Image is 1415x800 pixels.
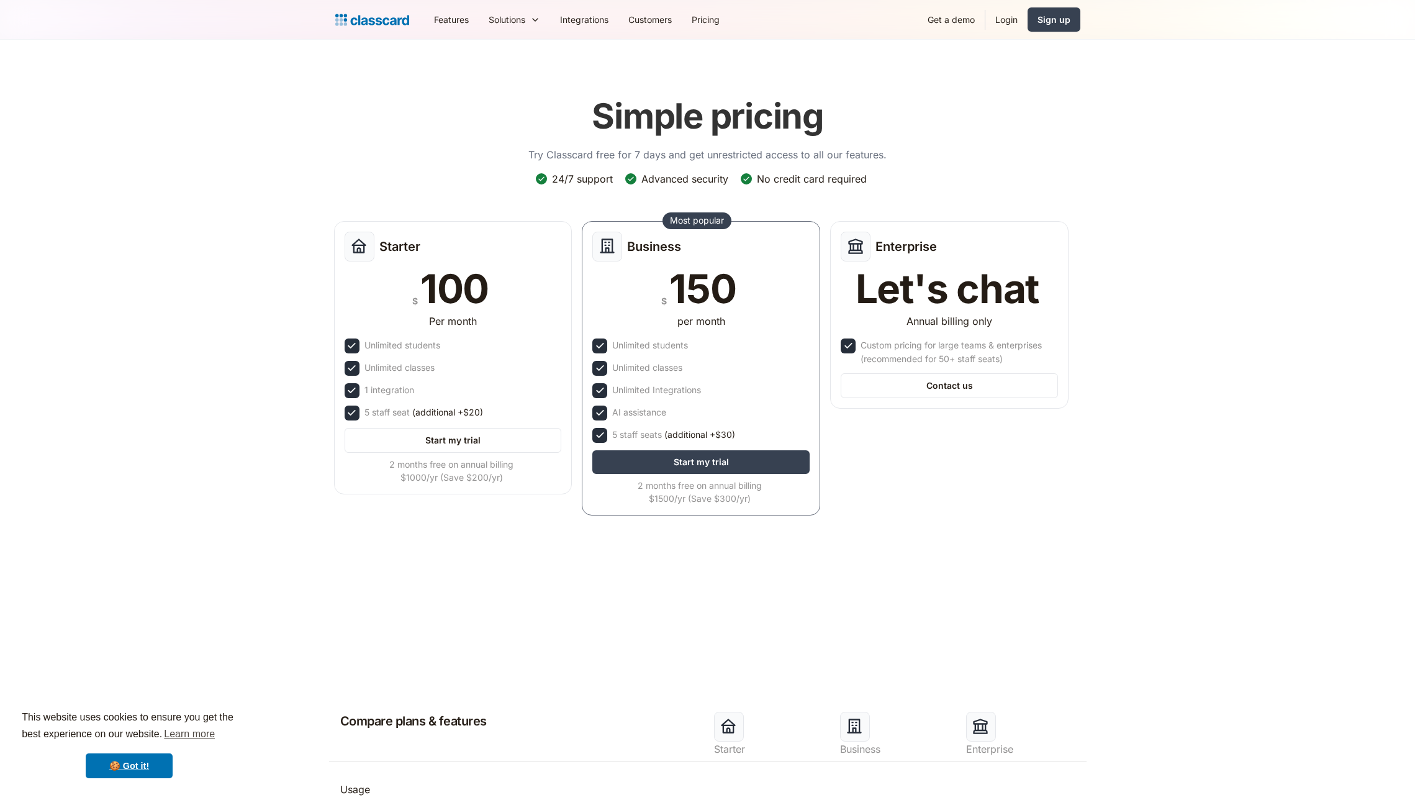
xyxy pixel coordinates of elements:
div: 1 integration [364,383,414,397]
div: Unlimited Integrations [612,383,701,397]
div: Sign up [1038,13,1070,26]
div: 100 [420,269,489,309]
div: Solutions [489,13,525,26]
div: AI assistance [612,406,666,419]
a: Integrations [550,6,618,34]
span: This website uses cookies to ensure you get the best experience on our website. [22,710,237,743]
div: 150 [669,269,736,309]
div: 2 months free on annual billing $1000/yr (Save $200/yr) [345,458,559,484]
a: Start my trial [592,450,810,474]
a: Login [985,6,1028,34]
a: Get a demo [918,6,985,34]
a: Pricing [682,6,730,34]
div: Usage [340,782,370,797]
div: 5 staff seat [364,406,483,419]
div: Annual billing only [906,314,992,329]
div: Business [840,742,954,757]
div: Unlimited students [612,339,688,352]
a: dismiss cookie message [86,753,173,778]
a: Start my trial [345,428,562,453]
h2: Business [627,239,681,254]
div: $ [412,293,418,309]
div: Advanced security [641,172,728,186]
div: Unlimited classes [364,361,435,375]
div: 2 months free on annual billing $1500/yr (Save $300/yr) [592,479,807,505]
div: Unlimited classes [612,361,682,375]
span: (additional +$30) [664,428,735,442]
div: Per month [429,314,477,329]
div: Enterprise [966,742,1080,757]
a: Logo [335,11,409,29]
div: Unlimited students [364,339,440,352]
h2: Starter [379,239,420,254]
a: Features [424,6,479,34]
div: No credit card required [757,172,867,186]
div: Solutions [479,6,550,34]
a: Contact us [841,373,1058,398]
a: Sign up [1028,7,1080,32]
h2: Compare plans & features [335,712,487,730]
div: Let's chat [856,269,1039,309]
div: per month [677,314,725,329]
div: Most popular [670,214,724,227]
h2: Enterprise [875,239,937,254]
div: $ [661,293,667,309]
span: (additional +$20) [412,406,483,419]
h1: Simple pricing [592,96,823,137]
div: Custom pricing for large teams & enterprises (recommended for 50+ staff seats) [861,339,1056,366]
div: 24/7 support [552,172,613,186]
div: 5 staff seats [612,428,735,442]
div: Starter [714,742,828,757]
a: Customers [618,6,682,34]
div: cookieconsent [10,698,248,790]
a: learn more about cookies [162,725,217,743]
p: Try Classcard free for 7 days and get unrestricted access to all our features. [528,147,887,162]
